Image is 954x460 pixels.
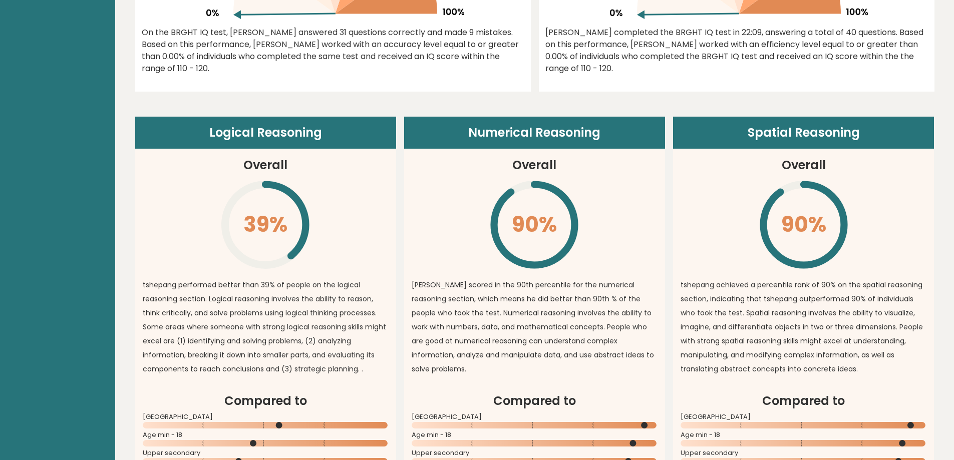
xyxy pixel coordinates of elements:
[143,451,389,455] span: Upper secondary
[681,433,926,437] span: Age min - 18
[135,117,396,149] header: Logical Reasoning
[220,179,311,270] svg: \
[782,156,826,174] h3: Overall
[412,278,658,376] p: [PERSON_NAME] scored in the 90th percentile for the numerical reasoning section, which means he d...
[758,179,849,270] svg: \
[681,392,926,410] h2: Compared to
[412,433,658,437] span: Age min - 18
[412,451,658,455] span: Upper secondary
[143,392,389,410] h2: Compared to
[142,27,524,75] div: On the BRGHT IQ test, [PERSON_NAME] answered 31 questions correctly and made 9 mistakes. Based on...
[673,117,934,149] header: Spatial Reasoning
[243,156,287,174] h3: Overall
[143,278,389,376] p: tshepang performed better than 39% of people on the logical reasoning section. Logical reasoning ...
[143,433,389,437] span: Age min - 18
[681,278,926,376] p: tshepang achieved a percentile rank of 90% on the spatial reasoning section, indicating that tshe...
[512,156,556,174] h3: Overall
[412,415,658,419] span: [GEOGRAPHIC_DATA]
[404,117,665,149] header: Numerical Reasoning
[545,27,928,75] div: [PERSON_NAME] completed the BRGHT IQ test in 22:09, answering a total of 40 questions. Based on t...
[681,415,926,419] span: [GEOGRAPHIC_DATA]
[681,451,926,455] span: Upper secondary
[489,179,580,270] svg: \
[143,415,389,419] span: [GEOGRAPHIC_DATA]
[412,392,658,410] h2: Compared to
